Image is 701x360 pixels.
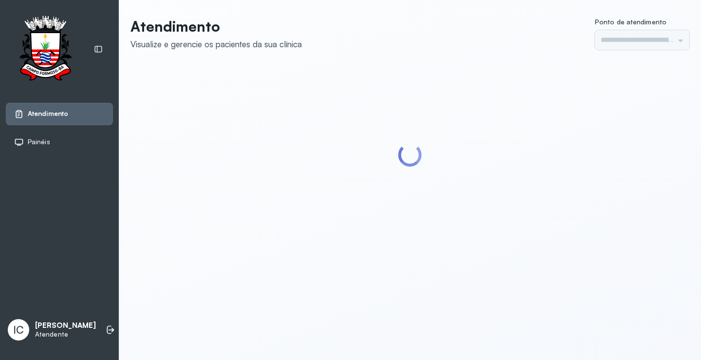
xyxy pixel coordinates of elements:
[28,138,50,146] span: Painéis
[10,16,80,83] img: Logotipo do estabelecimento
[14,109,105,119] a: Atendimento
[35,330,96,339] p: Atendente
[35,321,96,330] p: [PERSON_NAME]
[595,18,666,26] span: Ponto de atendimento
[28,110,68,118] span: Atendimento
[130,39,302,49] div: Visualize e gerencie os pacientes da sua clínica
[130,18,302,35] p: Atendimento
